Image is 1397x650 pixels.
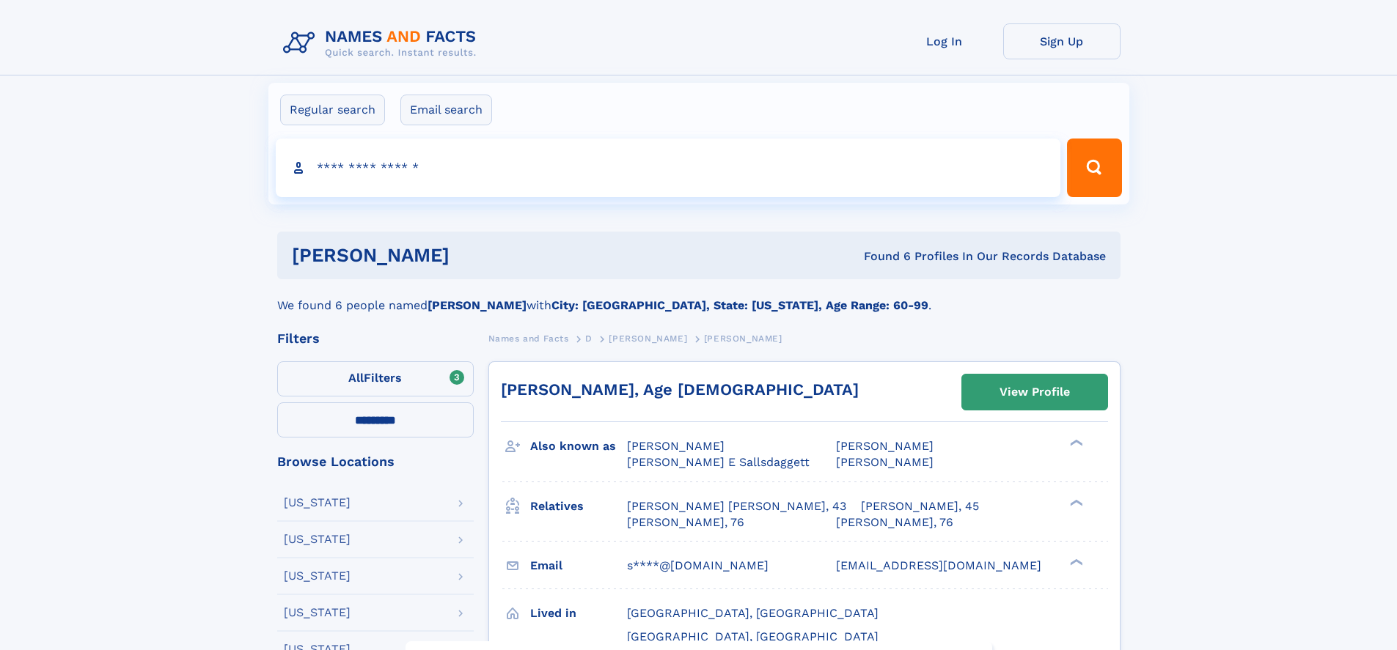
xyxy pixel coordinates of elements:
[284,570,351,582] div: [US_STATE]
[609,329,687,347] a: [PERSON_NAME]
[277,361,474,396] label: Filters
[280,95,385,125] label: Regular search
[627,439,725,453] span: [PERSON_NAME]
[284,497,351,509] div: [US_STATE]
[488,329,569,347] a: Names and Facts
[530,494,627,519] h3: Relatives
[276,139,1061,197] input: search input
[277,23,488,63] img: Logo Names and Facts
[656,248,1106,265] div: Found 6 Profiles In Our Records Database
[1066,557,1084,566] div: ❯
[400,95,492,125] label: Email search
[836,558,1041,572] span: [EMAIL_ADDRESS][DOMAIN_NAME]
[627,629,879,643] span: [GEOGRAPHIC_DATA], [GEOGRAPHIC_DATA]
[836,439,934,453] span: [PERSON_NAME]
[861,498,979,514] a: [PERSON_NAME], 45
[1003,23,1121,59] a: Sign Up
[627,498,846,514] a: [PERSON_NAME] [PERSON_NAME], 43
[428,298,527,312] b: [PERSON_NAME]
[277,332,474,345] div: Filters
[886,23,1003,59] a: Log In
[530,601,627,626] h3: Lived in
[551,298,928,312] b: City: [GEOGRAPHIC_DATA], State: [US_STATE], Age Range: 60-99
[348,371,364,385] span: All
[962,374,1107,410] a: View Profile
[501,380,859,399] a: [PERSON_NAME], Age [DEMOGRAPHIC_DATA]
[627,455,810,469] span: [PERSON_NAME] E Sallsdaggett
[585,329,593,347] a: D
[530,553,627,578] h3: Email
[609,333,687,344] span: [PERSON_NAME]
[627,606,879,620] span: [GEOGRAPHIC_DATA], [GEOGRAPHIC_DATA]
[284,533,351,545] div: [US_STATE]
[277,279,1121,314] div: We found 6 people named with .
[1066,498,1084,507] div: ❯
[836,455,934,469] span: [PERSON_NAME]
[704,333,782,344] span: [PERSON_NAME]
[530,434,627,459] h3: Also known as
[1066,438,1084,448] div: ❯
[836,514,953,531] a: [PERSON_NAME], 76
[1067,139,1121,197] button: Search Button
[1000,375,1070,409] div: View Profile
[627,514,744,531] a: [PERSON_NAME], 76
[585,333,593,344] span: D
[284,607,351,618] div: [US_STATE]
[292,246,657,265] h1: [PERSON_NAME]
[277,455,474,468] div: Browse Locations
